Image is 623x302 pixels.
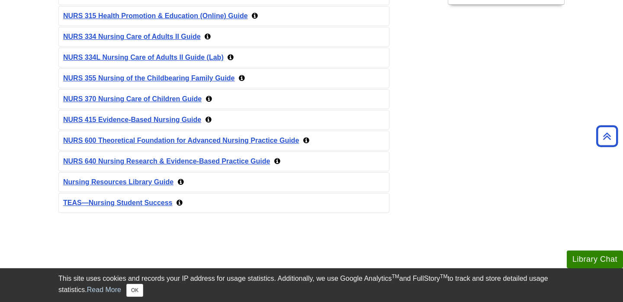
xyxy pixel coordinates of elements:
a: Nursing Resources Library Guide [63,178,173,186]
button: Library Chat [567,251,623,268]
a: TEAS—Nursing Student Success [63,199,173,206]
a: NURS 415 Evidence-Based Nursing Guide [63,116,201,123]
sup: TM [392,273,399,280]
a: NURS 600 Theoretical Foundation for Advanced Nursing Practice Guide [63,137,299,144]
a: NURS 370 Nursing Care of Children Guide [63,95,202,103]
a: NURS 334 Nursing Care of Adults II Guide [63,33,201,40]
div: This site uses cookies and records your IP address for usage statistics. Additionally, we use Goo... [58,273,565,297]
a: Read More [87,286,121,293]
a: NURS 315 Health Promotion & Education (Online) Guide [63,12,248,19]
a: NURS 334L Nursing Care of Adults II Guide (Lab) [63,54,224,61]
sup: TM [440,273,447,280]
a: NURS 640 Nursing Research & Evidence-Based Practice Guide [63,157,270,165]
button: Close [126,284,143,297]
a: Back to Top [593,130,621,142]
a: NURS 355 Nursing of the Childbearing Family Guide [63,74,235,82]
